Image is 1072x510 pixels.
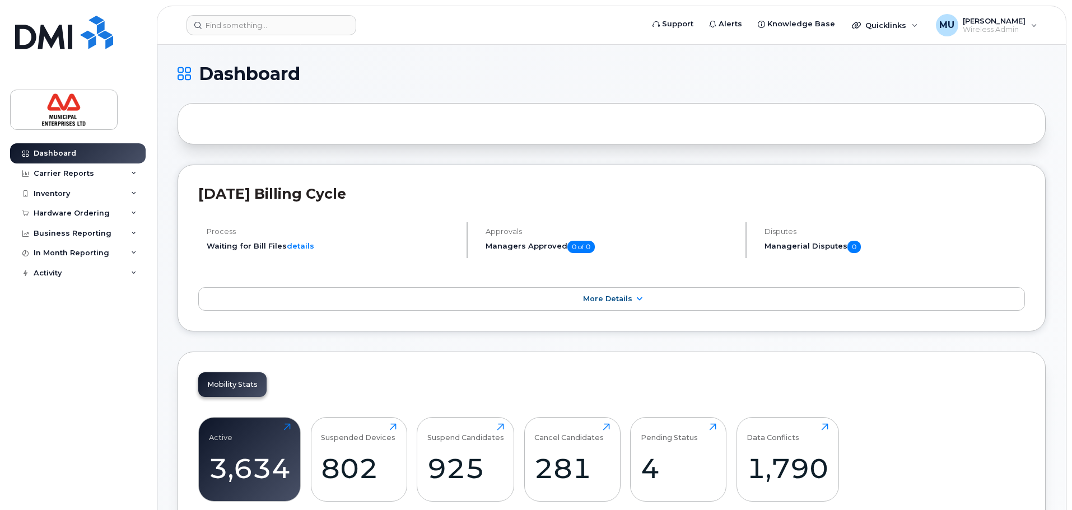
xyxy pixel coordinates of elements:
[583,294,632,303] span: More Details
[641,423,716,495] a: Pending Status4
[847,241,861,253] span: 0
[321,423,395,442] div: Suspended Devices
[747,423,828,495] a: Data Conflicts1,790
[765,241,1025,253] h5: Managerial Disputes
[747,452,828,485] div: 1,790
[534,423,604,442] div: Cancel Candidates
[534,452,610,485] div: 281
[321,452,397,485] div: 802
[641,423,698,442] div: Pending Status
[321,423,397,495] a: Suspended Devices802
[427,423,504,495] a: Suspend Candidates925
[198,185,1025,202] h2: [DATE] Billing Cycle
[427,423,504,442] div: Suspend Candidates
[641,452,716,485] div: 4
[199,65,300,82] span: Dashboard
[747,423,799,442] div: Data Conflicts
[765,227,1025,236] h4: Disputes
[207,227,457,236] h4: Process
[486,241,736,253] h5: Managers Approved
[209,452,291,485] div: 3,634
[534,423,610,495] a: Cancel Candidates281
[209,423,232,442] div: Active
[207,241,457,251] li: Waiting for Bill Files
[287,241,314,250] a: details
[427,452,504,485] div: 925
[486,227,736,236] h4: Approvals
[567,241,595,253] span: 0 of 0
[209,423,291,495] a: Active3,634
